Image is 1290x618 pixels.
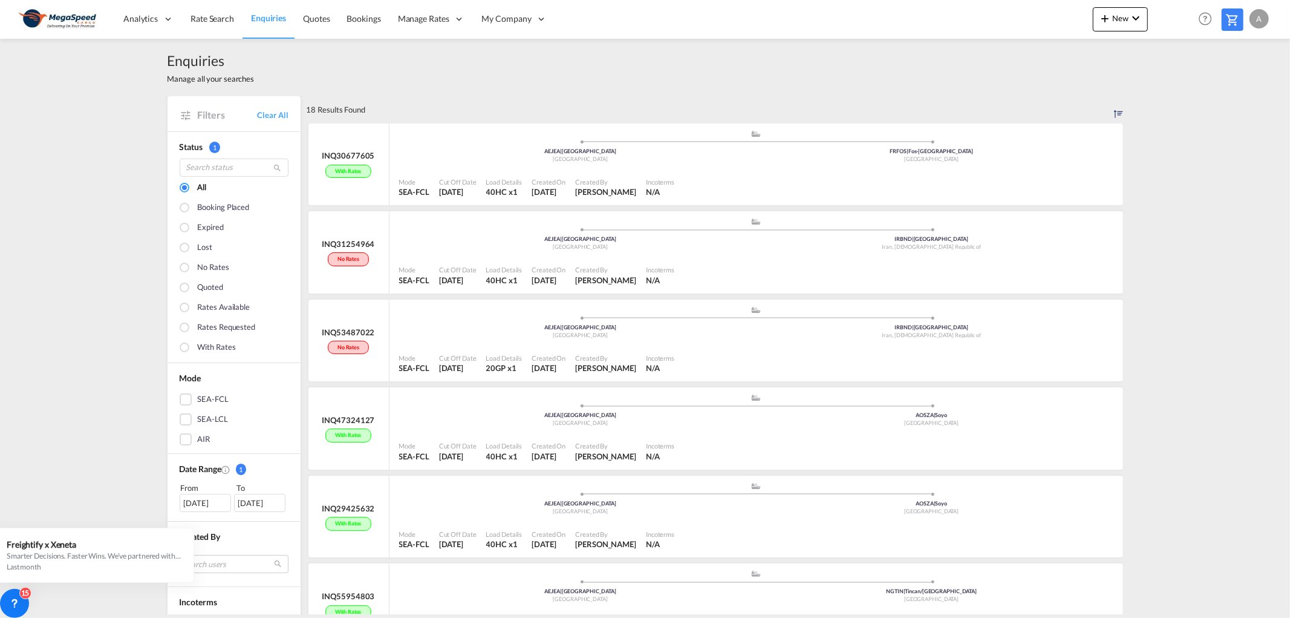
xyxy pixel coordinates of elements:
span: IRBND [GEOGRAPHIC_DATA] [894,324,968,330]
div: Load Details [486,441,523,450]
span: [GEOGRAPHIC_DATA] [904,156,959,162]
span: AEJEA [GEOGRAPHIC_DATA] [544,500,616,507]
input: Search status [180,159,288,177]
div: N/A [646,186,660,197]
div: All [198,182,207,195]
span: [PERSON_NAME] [575,452,636,461]
div: Load Details [486,530,523,539]
div: INQ47324127 [322,415,375,426]
span: | [934,412,936,418]
span: [DATE] [439,452,463,461]
div: Load Details [486,353,523,363]
span: | [912,324,914,330]
span: | [560,412,562,418]
div: INQ31254964 [322,238,375,249]
md-icon: icon-magnify [273,163,282,173]
span: Mode [180,373,201,383]
span: Manage all your searches [168,73,255,84]
md-icon: assets/icons/custom/ship-fill.svg [749,219,763,225]
div: Created On [532,265,565,274]
span: AEJEA [GEOGRAPHIC_DATA] [544,588,616,594]
div: 40HC x 1 [486,539,523,550]
div: Mode [399,530,429,539]
div: N/A [646,275,660,286]
div: 8 Aug 2025 [439,186,477,197]
div: Created By [575,441,636,450]
div: Robin Lasrado [575,275,636,286]
md-icon: assets/icons/custom/ship-fill.svg [749,307,763,313]
md-icon: assets/icons/custom/ship-fill.svg [749,483,763,489]
span: Filters [198,108,258,122]
div: 29 Jul 2025 [532,363,565,373]
div: SEA-LCL [198,413,228,426]
div: A [1249,9,1269,28]
div: Rates Requested [198,321,256,335]
div: INQ29425632With rates assets/icons/custom/ship-fill.svgassets/icons/custom/roll-o-plane.svgOrigin... [307,476,1123,564]
div: To [235,482,288,494]
span: | [560,500,562,507]
div: Cut Off Date [439,530,477,539]
span: Enquiries [251,13,286,23]
div: Created By [575,353,636,363]
div: INQ31254964No rates assets/icons/custom/ship-fill.svgassets/icons/custom/roll-o-plane.svgOriginJe... [307,211,1123,300]
div: SEA-FCL [399,539,429,550]
div: INQ55954803 [322,591,375,602]
span: Help [1195,8,1216,29]
span: | [560,235,562,242]
div: 40HC x 1 [486,275,523,286]
span: [GEOGRAPHIC_DATA] [553,243,608,250]
md-checkbox: SEA-LCL [180,413,288,426]
div: INQ53487022No rates assets/icons/custom/ship-fill.svgassets/icons/custom/roll-o-plane.svgOriginJe... [307,300,1123,388]
div: With rates [325,429,371,442]
span: | [560,588,562,594]
div: INQ30677605 [322,150,375,161]
span: [DATE] [532,452,556,461]
span: [PERSON_NAME] [575,539,636,549]
md-checkbox: SEA-FCL [180,393,288,406]
div: No rates [198,261,229,275]
div: Cut Off Date [439,441,477,450]
div: 29 Jul 2025 [439,275,477,286]
span: AOSZA Soyo [916,412,947,418]
div: SEA-FCL [399,186,429,197]
div: N/A [646,539,660,550]
div: With rates [325,165,371,179]
div: Rates available [198,301,250,315]
div: Expired [198,222,224,235]
span: | [560,148,562,154]
div: Cut Off Date [439,265,477,274]
span: FRFOS Fos-[GEOGRAPHIC_DATA] [890,148,973,154]
div: 29 Jul 2025 [532,275,565,286]
span: My Company [482,13,532,25]
span: 1 [209,142,220,153]
span: AEJEA [GEOGRAPHIC_DATA] [544,412,616,418]
div: Created By [575,177,636,186]
div: Wesley Pereira [575,186,636,197]
span: | [904,588,905,594]
button: icon-plus 400-fgNewicon-chevron-down [1093,7,1148,31]
span: [DATE] [439,275,463,285]
div: SEA-FCL [399,363,429,373]
div: Wesley Pereira [575,539,636,550]
div: Incoterms [646,265,674,274]
span: [DATE] [532,539,556,549]
div: Cut Off Date [439,177,477,186]
div: Mode [399,353,429,363]
div: 29 Jul 2025 [439,539,477,550]
span: Iran, [DEMOGRAPHIC_DATA] Republic of [882,243,981,250]
div: 29 Jul 2025 [439,451,477,462]
span: [DATE] [532,363,556,373]
span: Enquiries [168,51,255,70]
div: Incoterms [646,441,674,450]
div: Robin Lasrado [575,363,636,373]
div: SEA-FCL [399,275,429,286]
span: [GEOGRAPHIC_DATA] [553,596,608,602]
span: [GEOGRAPHIC_DATA] [904,596,959,602]
span: Manage Rates [398,13,449,25]
span: AOSZA Soyo [916,500,947,507]
div: Mode [399,441,429,450]
span: [GEOGRAPHIC_DATA] [904,419,959,426]
span: Date Range [180,464,221,474]
div: From [180,482,233,494]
